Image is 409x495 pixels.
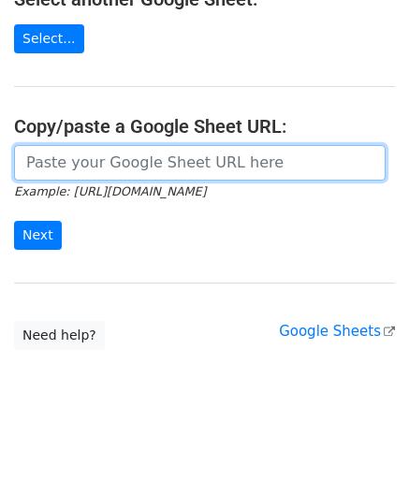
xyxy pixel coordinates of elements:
a: Google Sheets [279,323,395,340]
iframe: Chat Widget [315,405,409,495]
input: Next [14,221,62,250]
small: Example: [URL][DOMAIN_NAME] [14,184,206,198]
a: Select... [14,24,84,53]
a: Need help? [14,321,105,350]
h4: Copy/paste a Google Sheet URL: [14,115,395,138]
input: Paste your Google Sheet URL here [14,145,386,181]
